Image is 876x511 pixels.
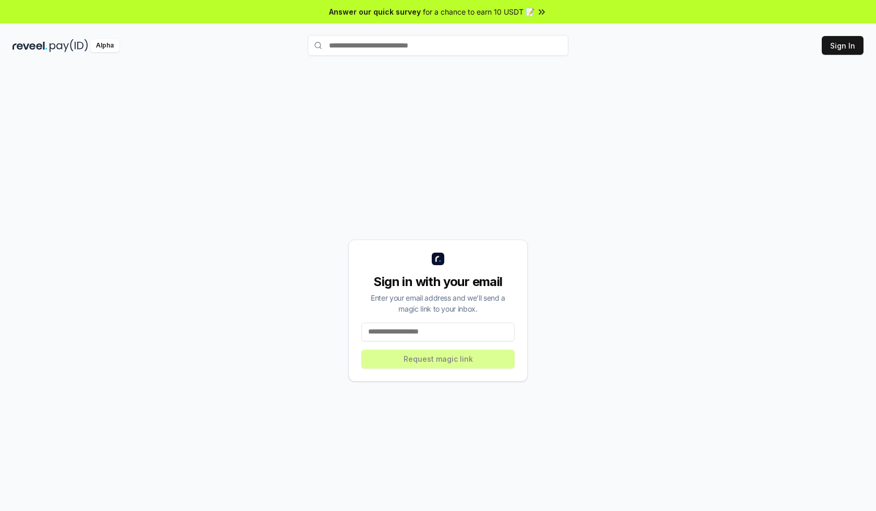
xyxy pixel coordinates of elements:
[361,292,515,314] div: Enter your email address and we’ll send a magic link to your inbox.
[50,39,88,52] img: pay_id
[822,36,863,55] button: Sign In
[423,6,534,17] span: for a chance to earn 10 USDT 📝
[329,6,421,17] span: Answer our quick survey
[13,39,47,52] img: reveel_dark
[90,39,119,52] div: Alpha
[361,274,515,290] div: Sign in with your email
[432,253,444,265] img: logo_small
